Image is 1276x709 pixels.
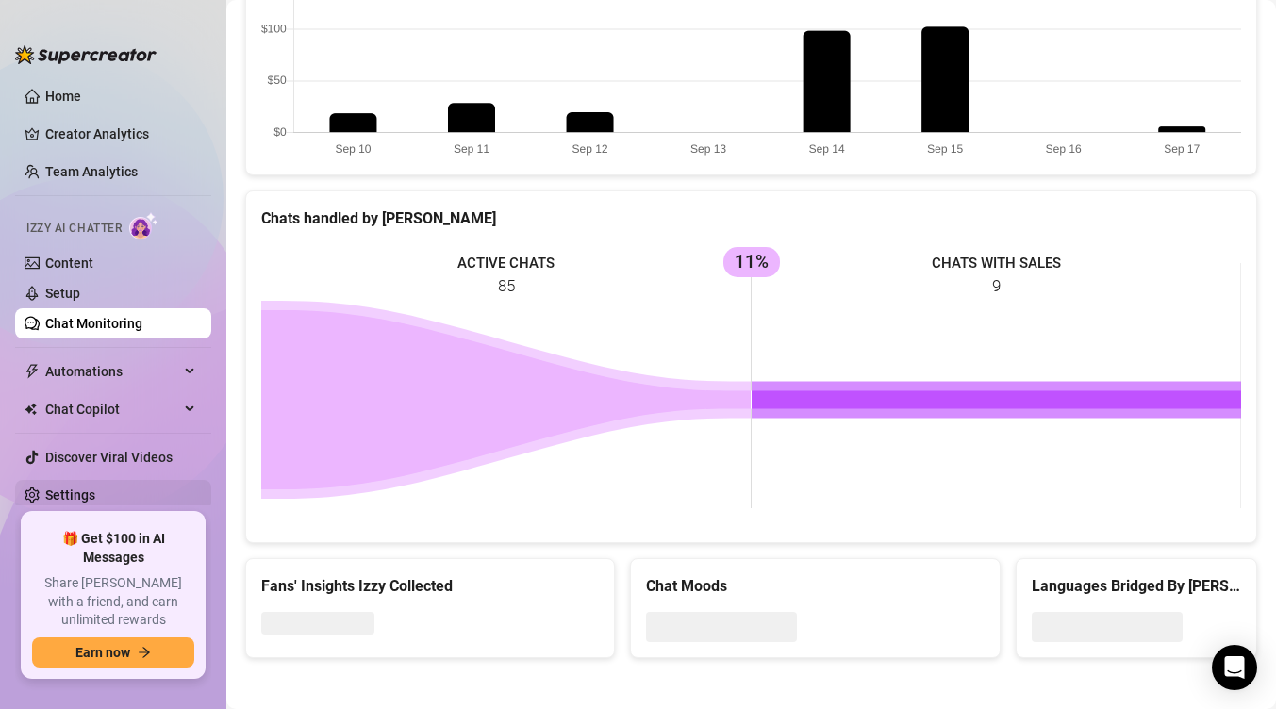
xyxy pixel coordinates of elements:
a: Content [45,256,93,271]
div: Fans' Insights Izzy Collected [261,574,599,598]
a: Setup [45,286,80,301]
button: Earn nowarrow-right [32,637,194,668]
span: Earn now [75,645,130,660]
img: Chat Copilot [25,403,37,416]
span: Automations [45,356,179,387]
a: Chat Monitoring [45,316,142,331]
img: AI Chatter [129,212,158,239]
a: Discover Viral Videos [45,450,173,465]
span: thunderbolt [25,364,40,379]
span: Chat Copilot [45,394,179,424]
span: Share [PERSON_NAME] with a friend, and earn unlimited rewards [32,574,194,630]
span: Izzy AI Chatter [26,220,122,238]
a: Creator Analytics [45,119,196,149]
div: Chats handled by [PERSON_NAME] [261,206,1241,230]
span: 🎁 Get $100 in AI Messages [32,530,194,567]
img: logo-BBDzfeDw.svg [15,45,157,64]
a: Home [45,89,81,104]
span: arrow-right [138,646,151,659]
div: Chat Moods [646,574,984,598]
div: Languages Bridged By [PERSON_NAME] [1032,574,1241,598]
div: Open Intercom Messenger [1212,645,1257,690]
a: Settings [45,487,95,503]
a: Team Analytics [45,164,138,179]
